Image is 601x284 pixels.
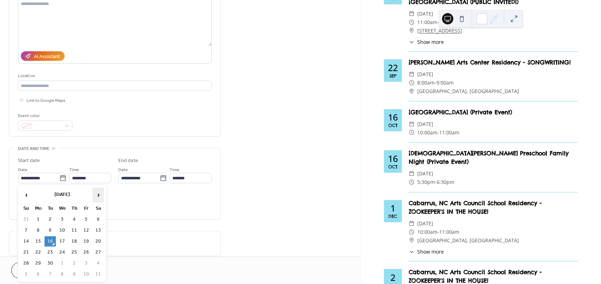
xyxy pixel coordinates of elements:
td: 16 [45,236,56,247]
span: [DATE] [417,219,433,228]
div: Dec [388,214,397,219]
span: 5:30pm [417,178,435,186]
td: 15 [33,236,44,247]
td: 8 [33,225,44,236]
div: ​ [409,169,414,178]
span: Date and time [18,145,49,152]
div: AI Assistant [34,53,60,60]
span: 11:00am [439,128,459,137]
span: [GEOGRAPHIC_DATA], [GEOGRAPHIC_DATA] [417,87,519,95]
span: 6:30pm [437,178,454,186]
th: Fr [81,203,92,214]
td: 6 [33,269,44,279]
div: Oct [388,164,397,169]
td: 30 [45,258,56,268]
td: 17 [57,236,68,247]
span: Time [69,166,79,174]
div: Sep [389,74,396,78]
td: 18 [69,236,80,247]
td: 10 [57,225,68,236]
td: 24 [57,247,68,257]
div: ​ [409,120,414,128]
div: Event color [18,112,71,120]
td: 2 [69,258,80,268]
a: [STREET_ADDRESS] [417,27,462,35]
div: 16 [388,113,398,122]
div: [GEOGRAPHIC_DATA] (Private Event) [409,108,578,116]
span: - [437,128,439,137]
td: 28 [20,258,32,268]
span: [DATE] [417,70,433,79]
div: 22 [388,63,398,72]
button: AI Assistant [21,51,65,61]
th: Th [69,203,80,214]
div: ​ [409,87,414,95]
div: ​ [409,178,414,186]
th: We [57,203,68,214]
span: - [435,79,436,87]
div: Cabarrus, NC Arts Council School Residency - ZOOKEEPER'S IN THE HOUSE! [409,199,578,216]
span: [DATE] [417,10,433,18]
td: 12 [81,225,92,236]
td: 25 [69,247,80,257]
td: 23 [45,247,56,257]
td: 1 [33,214,44,225]
div: 1 [390,204,395,213]
th: Tu [45,203,56,214]
span: Time [170,166,179,174]
td: 4 [93,258,104,268]
div: Location [18,72,210,80]
button: ​Show more [409,248,444,255]
td: 7 [45,269,56,279]
div: ​ [409,219,414,228]
td: 27 [93,247,104,257]
td: 2 [45,214,56,225]
td: 3 [81,258,92,268]
td: 9 [69,269,80,279]
div: ​ [409,228,414,236]
td: 19 [81,236,92,247]
td: 13 [93,225,104,236]
td: 20 [93,236,104,247]
span: › [93,188,104,202]
td: 8 [57,269,68,279]
span: Date [118,166,128,174]
span: Show more [417,248,444,255]
div: ​ [409,38,414,46]
span: Date [18,166,28,174]
span: [DATE] [417,169,433,178]
div: [PERSON_NAME] Arts Center Residency - SONGWRITING! [409,58,578,66]
span: ‹ [21,188,31,202]
td: 4 [69,214,80,225]
td: 26 [81,247,92,257]
td: 31 [20,214,32,225]
span: 10:00am [417,228,437,236]
span: Show more [417,38,444,46]
div: ​ [409,248,414,255]
span: Link to Google Maps [26,97,65,104]
span: 11:00am [439,228,459,236]
td: 14 [20,236,32,247]
div: 2 [390,273,395,282]
td: 1 [57,258,68,268]
div: [DEMOGRAPHIC_DATA][PERSON_NAME] Preschool Family Night (Private Event) [409,149,578,166]
div: ​ [409,27,414,35]
div: ​ [409,236,414,245]
div: ​ [409,70,414,79]
td: 5 [81,214,92,225]
td: 21 [20,247,32,257]
td: 3 [57,214,68,225]
td: 6 [93,214,104,225]
td: 10 [81,269,92,279]
button: Cancel [11,262,55,278]
th: Su [20,203,32,214]
td: 11 [69,225,80,236]
div: 16 [388,154,398,163]
div: End date [118,157,138,164]
div: ​ [409,128,414,137]
span: 10:00am [417,128,437,137]
div: ​ [409,10,414,18]
td: 11 [93,269,104,279]
th: Sa [93,203,104,214]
